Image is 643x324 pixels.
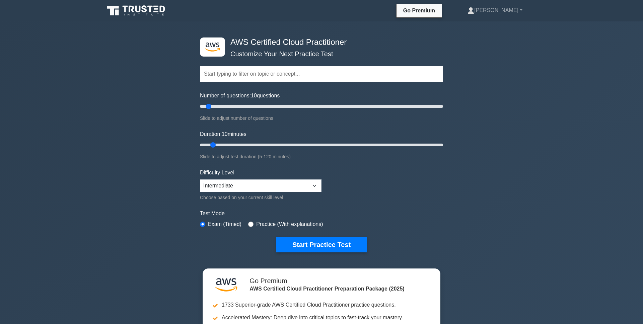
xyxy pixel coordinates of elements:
[200,92,280,100] label: Number of questions: questions
[451,4,539,17] a: [PERSON_NAME]
[200,210,443,218] label: Test Mode
[200,130,246,138] label: Duration: minutes
[200,66,443,82] input: Start typing to filter on topic or concept...
[200,153,443,161] div: Slide to adjust test duration (5-120 minutes)
[228,37,410,47] h4: AWS Certified Cloud Practitioner
[200,193,321,201] div: Choose based on your current skill level
[200,169,234,177] label: Difficulty Level
[276,237,367,252] button: Start Practice Test
[251,93,257,98] span: 10
[208,220,241,228] label: Exam (Timed)
[256,220,323,228] label: Practice (With explanations)
[222,131,228,137] span: 10
[200,114,443,122] div: Slide to adjust number of questions
[399,6,439,15] a: Go Premium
